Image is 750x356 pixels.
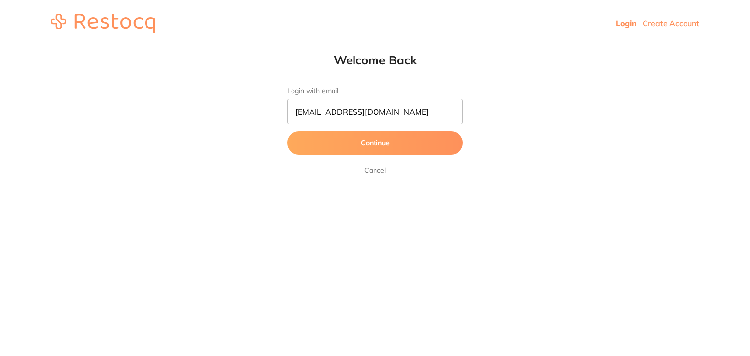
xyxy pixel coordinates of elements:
[268,53,482,67] h1: Welcome Back
[287,131,463,155] button: Continue
[362,164,388,176] a: Cancel
[616,19,637,28] a: Login
[287,87,463,95] label: Login with email
[51,14,155,33] img: restocq_logo.svg
[643,19,699,28] a: Create Account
